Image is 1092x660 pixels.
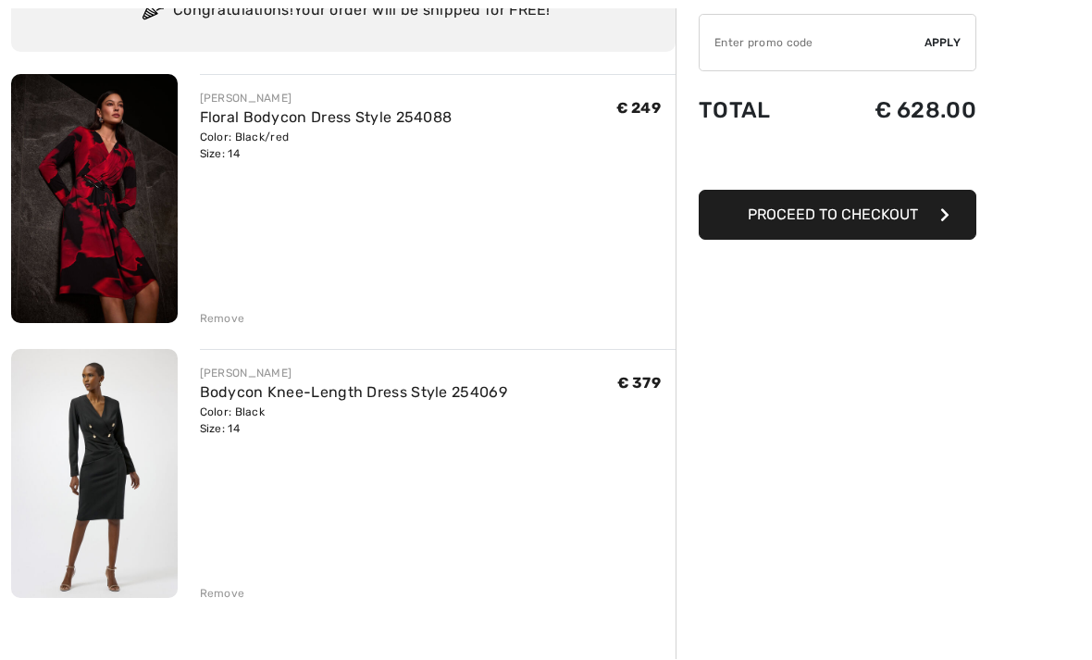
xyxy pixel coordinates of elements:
img: Floral Bodycon Dress Style 254088 [11,75,178,324]
td: € 628.00 [813,80,976,143]
img: Bodycon Knee-Length Dress Style 254069 [11,350,178,599]
span: Apply [924,35,962,52]
td: Total [699,80,813,143]
a: Bodycon Knee-Length Dress Style 254069 [200,384,507,402]
div: [PERSON_NAME] [200,91,453,107]
div: Color: Black/red Size: 14 [200,130,453,163]
a: Floral Bodycon Dress Style 254088 [200,109,453,127]
span: € 249 [616,100,662,118]
button: Proceed to Checkout [699,191,976,241]
span: Proceed to Checkout [748,206,918,224]
span: € 379 [617,375,662,392]
div: Color: Black Size: 14 [200,405,507,438]
input: Promo code [700,16,924,71]
div: Remove [200,311,245,328]
div: [PERSON_NAME] [200,366,507,382]
iframe: PayPal [699,143,976,184]
div: Remove [200,586,245,603]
